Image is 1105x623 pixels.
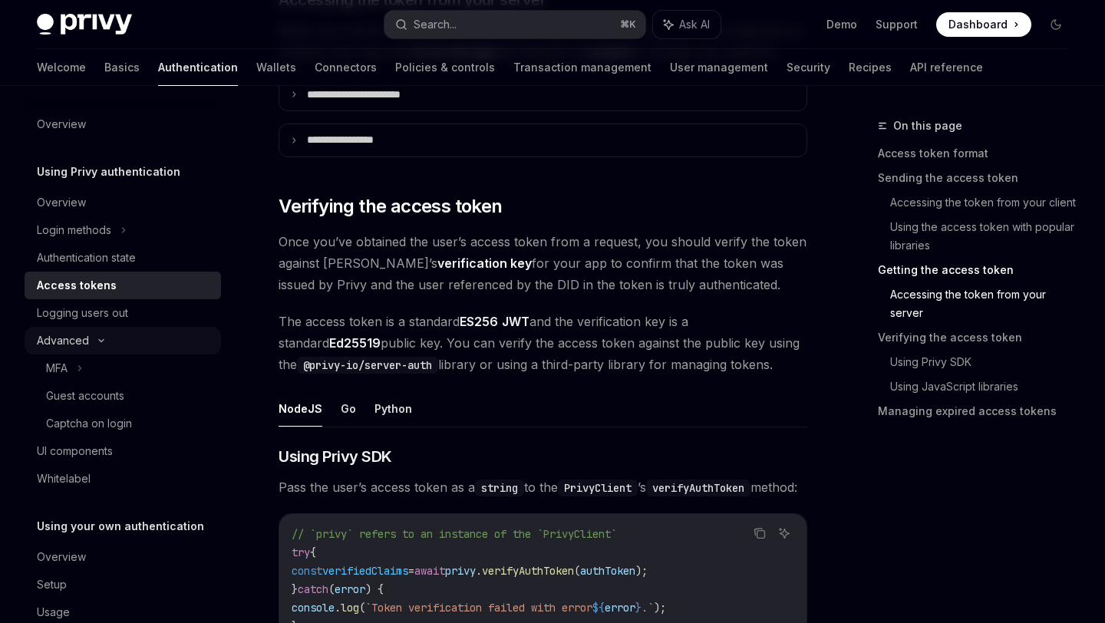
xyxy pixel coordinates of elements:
[395,49,495,86] a: Policies & controls
[635,564,648,578] span: );
[37,442,113,460] div: UI components
[620,18,636,31] span: ⌘ K
[37,163,180,181] h5: Using Privy authentication
[292,564,322,578] span: const
[460,314,498,330] a: ES256
[37,49,86,86] a: Welcome
[292,582,298,596] span: }
[25,110,221,138] a: Overview
[298,582,328,596] span: catch
[948,17,1008,32] span: Dashboard
[335,601,341,615] span: .
[25,189,221,216] a: Overview
[359,601,365,615] span: (
[341,391,356,427] button: Go
[642,601,654,615] span: .`
[322,564,408,578] span: verifiedClaims
[335,582,365,596] span: error
[37,517,204,536] h5: Using your own authentication
[475,480,524,496] code: string
[279,391,322,427] button: NodeJS
[25,571,221,598] a: Setup
[46,414,132,433] div: Captcha on login
[37,14,132,35] img: dark logo
[37,276,117,295] div: Access tokens
[37,304,128,322] div: Logging users out
[890,190,1080,215] a: Accessing the token from your client
[679,17,710,32] span: Ask AI
[329,335,381,351] a: Ed25519
[384,11,645,38] button: Search...⌘K
[37,193,86,212] div: Overview
[893,117,962,135] span: On this page
[646,480,750,496] code: verifyAuthToken
[365,601,592,615] span: `Token verification failed with error
[878,258,1080,282] a: Getting the access token
[482,564,574,578] span: verifyAuthToken
[25,437,221,465] a: UI components
[279,311,807,375] span: The access token is a standard and the verification key is a standard public key. You can verify ...
[878,325,1080,350] a: Verifying the access token
[25,543,221,571] a: Overview
[890,374,1080,399] a: Using JavaScript libraries
[653,11,721,38] button: Ask AI
[292,601,335,615] span: console
[25,272,221,299] a: Access tokens
[580,564,635,578] span: authToken
[878,166,1080,190] a: Sending the access token
[876,17,918,32] a: Support
[37,249,136,267] div: Authentication state
[104,49,140,86] a: Basics
[849,49,892,86] a: Recipes
[25,382,221,410] a: Guest accounts
[25,244,221,272] a: Authentication state
[445,564,476,578] span: privy
[310,546,316,559] span: {
[513,49,651,86] a: Transaction management
[37,221,111,239] div: Login methods
[605,601,635,615] span: error
[654,601,666,615] span: );
[292,527,617,541] span: // `privy` refers to an instance of the `PrivyClient`
[341,601,359,615] span: log
[46,387,124,405] div: Guest accounts
[635,601,642,615] span: }
[37,470,91,488] div: Whitelabel
[476,564,482,578] span: .
[279,476,807,498] span: Pass the user’s access token as a to the ’s method:
[279,446,392,467] span: Using Privy SDK
[158,49,238,86] a: Authentication
[502,314,529,330] a: JWT
[37,575,67,594] div: Setup
[25,465,221,493] a: Whitelabel
[37,548,86,566] div: Overview
[365,582,384,596] span: ) {
[558,480,638,496] code: PrivyClient
[826,17,857,32] a: Demo
[910,49,983,86] a: API reference
[890,282,1080,325] a: Accessing the token from your server
[890,215,1080,258] a: Using the access token with popular libraries
[592,601,605,615] span: ${
[292,546,310,559] span: try
[774,523,794,543] button: Ask AI
[787,49,830,86] a: Security
[37,115,86,133] div: Overview
[1044,12,1068,37] button: Toggle dark mode
[437,255,532,271] strong: verification key
[37,331,89,350] div: Advanced
[315,49,377,86] a: Connectors
[414,564,445,578] span: await
[414,15,457,34] div: Search...
[37,603,70,621] div: Usage
[374,391,412,427] button: Python
[890,350,1080,374] a: Using Privy SDK
[936,12,1031,37] a: Dashboard
[408,564,414,578] span: =
[46,359,68,377] div: MFA
[878,141,1080,166] a: Access token format
[25,299,221,327] a: Logging users out
[670,49,768,86] a: User management
[25,410,221,437] a: Captcha on login
[279,231,807,295] span: Once you’ve obtained the user’s access token from a request, you should verify the token against ...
